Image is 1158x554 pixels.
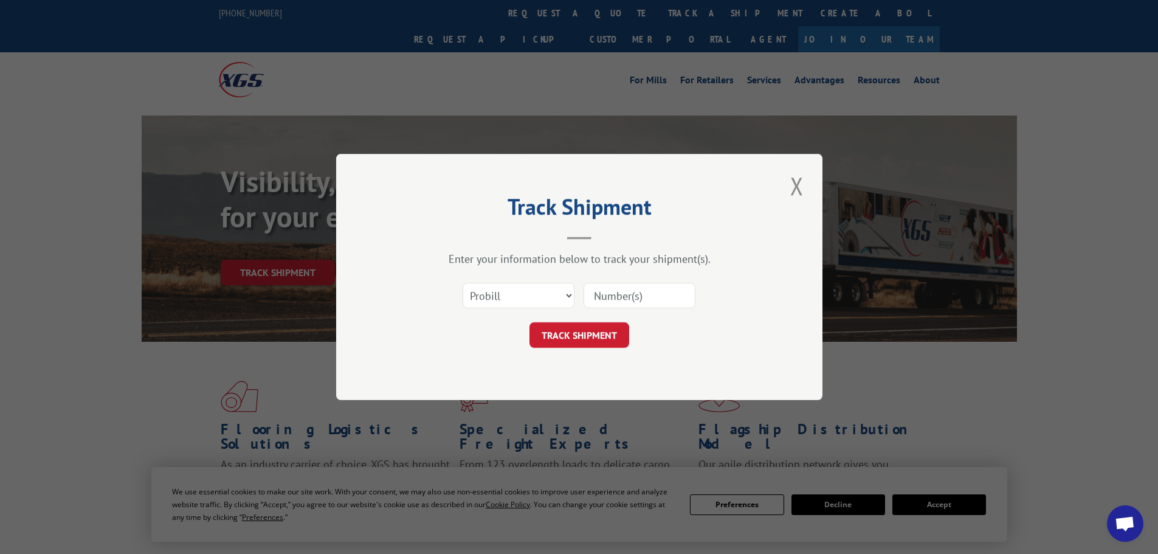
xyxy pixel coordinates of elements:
a: Open chat [1107,505,1143,542]
button: Close modal [787,169,807,203]
div: Enter your information below to track your shipment(s). [397,252,762,266]
input: Number(s) [584,283,695,308]
h2: Track Shipment [397,198,762,221]
button: TRACK SHIPMENT [529,322,629,348]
